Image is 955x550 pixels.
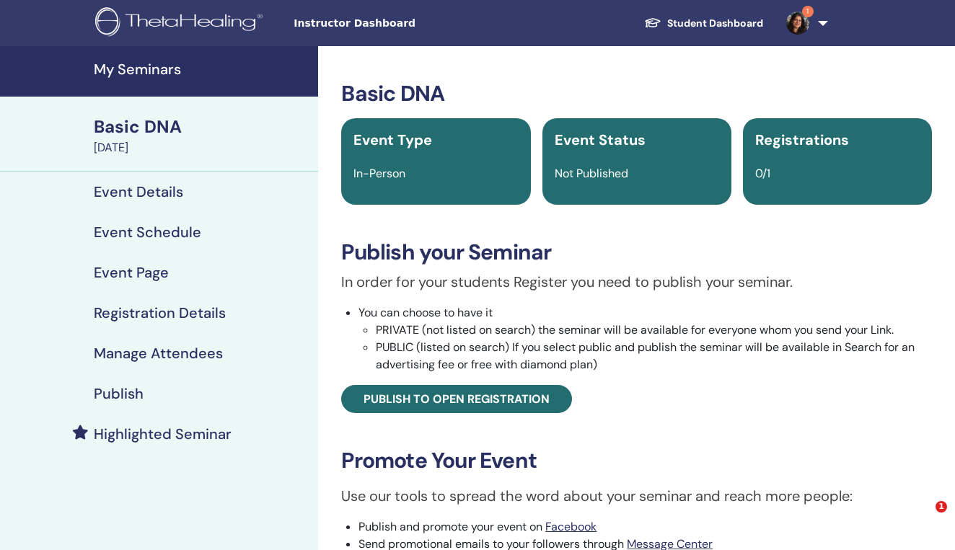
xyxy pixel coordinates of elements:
[358,304,932,373] li: You can choose to have it
[353,166,405,181] span: In-Person
[545,519,597,534] a: Facebook
[353,130,432,149] span: Event Type
[376,339,932,373] li: PUBLIC (listed on search) If you select public and publish the seminar will be available in Searc...
[85,115,318,156] a: Basic DNA[DATE]
[94,183,183,200] h4: Event Details
[94,385,144,402] h4: Publish
[341,448,932,474] h3: Promote Your Event
[755,166,770,181] span: 0/1
[94,115,309,139] div: Basic DNA
[94,223,201,241] h4: Event Schedule
[906,501,941,536] iframe: Intercom live chat
[341,385,572,413] a: Publish to open registration
[94,425,232,443] h4: Highlighted Seminar
[555,166,628,181] span: Not Published
[341,239,932,265] h3: Publish your Seminar
[555,130,646,149] span: Event Status
[341,485,932,507] p: Use our tools to spread the word about your seminar and reach more people:
[376,321,932,339] li: PRIVATE (not listed on search) the seminar will be available for everyone whom you send your Link.
[94,345,223,362] h4: Manage Attendees
[936,501,947,513] span: 1
[802,6,814,17] span: 1
[94,61,309,78] h4: My Seminars
[633,10,775,37] a: Student Dashboard
[341,271,932,293] p: In order for your students Register you need to publish your seminar.
[95,7,268,40] img: logo.png
[341,81,932,107] h3: Basic DNA
[644,17,661,29] img: graduation-cap-white.svg
[94,304,226,321] h4: Registration Details
[755,130,849,149] span: Registrations
[94,139,309,156] div: [DATE]
[358,518,932,536] li: Publish and promote your event on
[294,16,510,31] span: Instructor Dashboard
[364,391,550,407] span: Publish to open registration
[94,264,169,281] h4: Event Page
[786,12,809,35] img: default.jpg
